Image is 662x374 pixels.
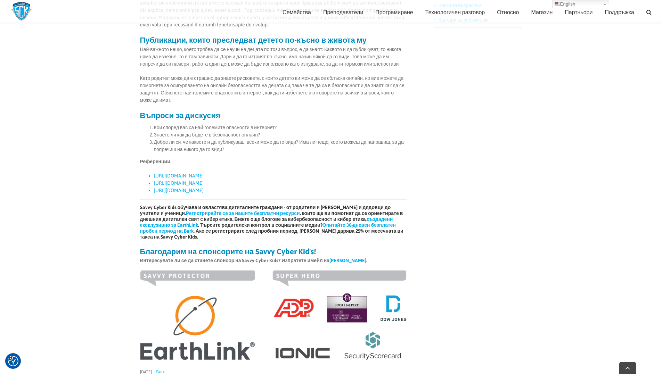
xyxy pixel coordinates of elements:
font: . Ако се регистрирате след пробния период, [PERSON_NAME] дарява 25% от месечната ви такса на Savv... [140,228,403,240]
font: Технологичен разговор [425,9,485,15]
font: Публикации, които преследват детето по-късно в живота му [140,35,367,44]
a: [URL][DOMAIN_NAME] [154,180,204,186]
a: [URL][DOMAIN_NAME] [154,188,204,193]
font: , които ще ви помогнат да се ориентирате в днешния дигитален свят с кибер етика. Вижте още блогов... [140,210,403,222]
font: Поддръжка [605,9,634,15]
font: Savvy Cyber ​​Kids обучава и овластява дигиталните граждани - от родители и [PERSON_NAME] и дядов... [140,205,391,216]
a: Опитайте 30-дневен безплатен пробен период на Bark [140,222,396,234]
a: [URL][DOMAIN_NAME] [154,173,204,178]
font: Магазин [531,9,553,15]
a: [PERSON_NAME] [329,258,366,263]
font: Благодарим на спонсорите на Savvy Cyber ​​Kid's! [140,247,316,256]
font: Семейства [283,9,311,15]
font: Добре ли си, че каквото и да публикуваш, всеки може да го види? Има ли нещо, което можеш да напра... [154,139,404,152]
font: Относно [497,9,519,15]
font: . Търсите родителски контрол в социалните медии? [198,222,322,228]
a: Регистрирайте се за нашите безплатни ресурси [186,210,300,216]
img: Лого на Savvy Cyber ​​Kids [10,2,32,21]
font: Най-важното нещо, което трябва да се научи на децата по този въпрос, е да знаят: Каквото и да пуб... [140,47,401,67]
font: Референции [140,159,170,164]
font: Интересувате ли се да станете спонсор на Savvy Cyber ​​Kids? Изпратете имейл на [140,258,329,263]
font: . [366,258,367,263]
img: Бутон за повторно съгласие [8,356,18,366]
font: Кои според вас са най-големите опасности в интернет? [154,125,277,130]
font: Знаете ли как да бъдете в безопасност онлайн? [154,132,260,138]
font: Като родител може да е страшно да знаете рисковете, с които детето ви може да се сблъска онлайн, ... [140,75,404,103]
font: Програмиране [375,9,413,15]
font: Преподаватели [323,9,363,15]
font: Партньори [565,9,592,15]
font: Въпроси за дискусия [140,111,220,120]
img: en [555,1,560,7]
a: създадени ексклузивно за EarthLink [140,216,393,228]
button: Предпочитания за съгласие [8,356,18,366]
